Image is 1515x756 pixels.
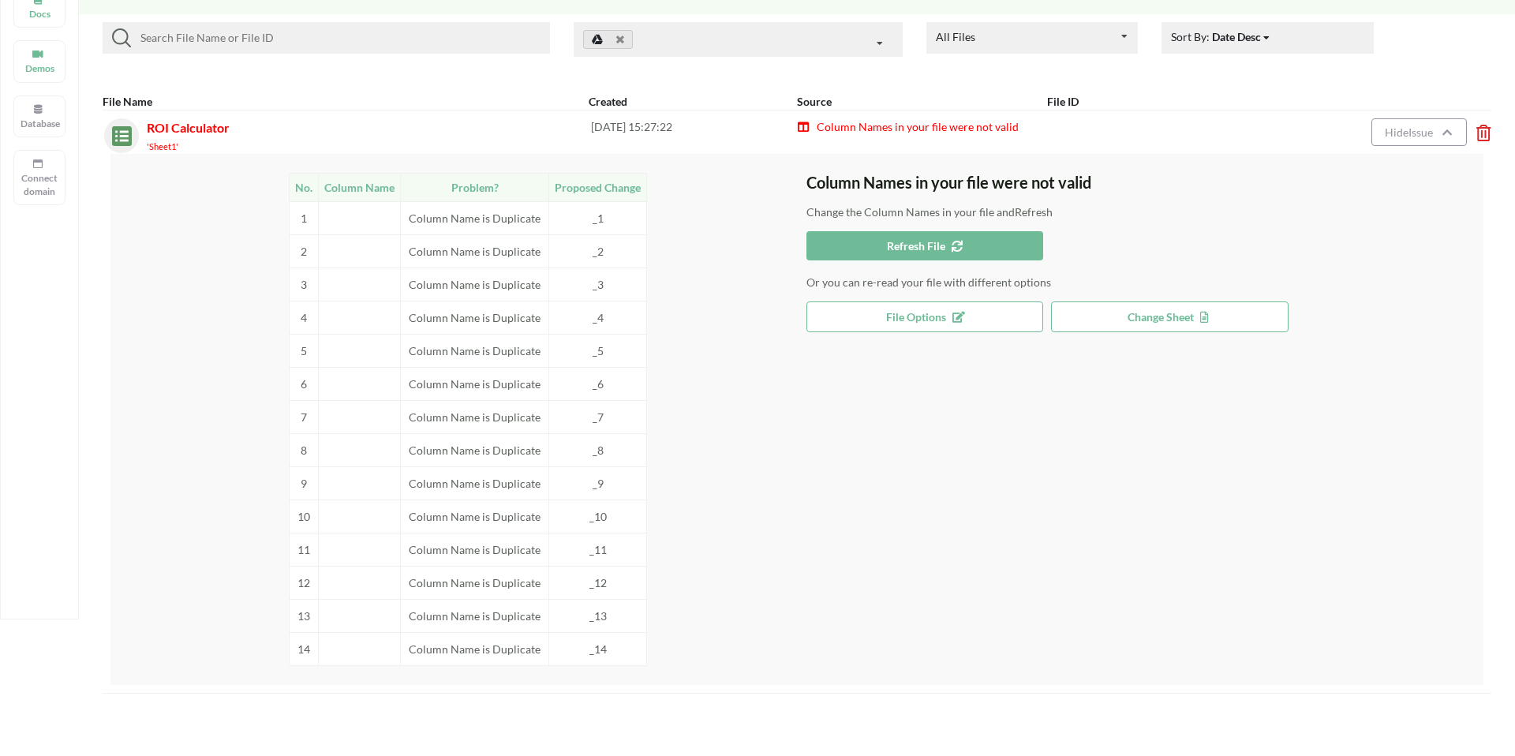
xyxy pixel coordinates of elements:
[290,533,319,566] td: 11
[319,173,401,201] td: Column Name
[797,95,832,108] b: Source
[131,28,544,47] input: Search File Name or File ID
[936,32,975,43] div: All Files
[401,533,549,566] td: Column Name is Duplicate
[549,566,647,599] td: _12
[549,173,647,201] td: Proposed Change
[549,234,647,268] td: _2
[591,118,797,153] div: [DATE] 15:27:22
[549,632,647,665] td: _14
[290,201,319,234] td: 1
[549,334,647,367] td: _5
[290,466,319,500] td: 9
[806,231,1043,260] button: Refresh File
[112,28,131,47] img: searchIcon.svg
[549,599,647,632] td: _13
[806,173,1483,192] h3: Column Names in your file were not valid
[806,204,1483,220] p: Change the Column Names in your file and Refresh
[21,7,58,21] p: Docs
[1171,30,1271,43] span: Sort By:
[549,400,647,433] td: _7
[401,500,549,533] td: Column Name is Duplicate
[806,301,1043,332] button: File Options
[401,466,549,500] td: Column Name is Duplicate
[815,120,1019,133] span: Column Names in your file were not valid
[1047,95,1079,108] b: File ID
[549,533,647,566] td: _11
[290,334,319,367] td: 5
[147,141,178,152] small: 'Sheet1'
[549,268,647,301] td: _3
[104,118,132,146] img: sheets.7a1b7961.svg
[401,201,549,234] td: Column Name is Duplicate
[290,632,319,665] td: 14
[549,201,647,234] td: _1
[401,234,549,268] td: Column Name is Duplicate
[401,566,549,599] td: Column Name is Duplicate
[290,367,319,400] td: 6
[549,367,647,400] td: _6
[589,95,627,108] b: Created
[147,120,230,135] span: ROI Calculator
[549,433,647,466] td: _8
[401,334,549,367] td: Column Name is Duplicate
[887,239,963,253] span: Refresh File
[21,62,58,75] p: Demos
[21,117,58,130] p: Database
[401,301,549,334] td: Column Name is Duplicate
[549,466,647,500] td: _9
[21,171,58,198] p: Connect domain
[290,599,319,632] td: 13
[806,275,1483,290] p: Or you can re-read your file with different options
[401,367,549,400] td: Column Name is Duplicate
[1128,310,1212,324] span: Change Sheet
[290,268,319,301] td: 3
[1212,28,1261,45] div: Date Desc
[1385,125,1438,139] span: Hide Issue
[401,173,549,201] td: Problem?
[549,500,647,533] td: _10
[401,632,549,665] td: Column Name is Duplicate
[290,234,319,268] td: 2
[103,95,152,108] b: File Name
[290,433,319,466] td: 8
[1051,301,1288,332] button: Change Sheet
[401,268,549,301] td: Column Name is Duplicate
[290,173,319,201] td: No.
[290,566,319,599] td: 12
[290,500,319,533] td: 10
[401,433,549,466] td: Column Name is Duplicate
[1371,118,1466,146] button: HideIssue
[886,310,964,324] span: File Options
[401,599,549,632] td: Column Name is Duplicate
[401,400,549,433] td: Column Name is Duplicate
[290,301,319,334] td: 4
[549,301,647,334] td: _4
[290,400,319,433] td: 7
